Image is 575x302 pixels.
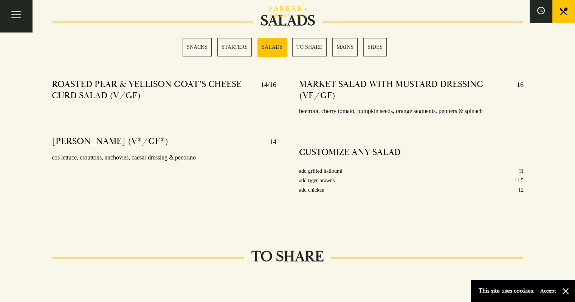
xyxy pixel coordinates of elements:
[518,166,523,176] p: 11
[518,185,523,195] p: 12
[257,38,287,56] a: 3 / 6
[183,38,212,56] a: 1 / 6
[299,176,335,185] p: add tiger prawns
[52,136,168,148] h4: [PERSON_NAME] (V*/GF*)
[292,38,327,56] a: 4 / 6
[363,38,387,56] a: 6 / 6
[514,176,523,185] p: 11.5
[540,287,556,294] button: Accept
[509,79,523,101] p: 16
[299,147,401,158] h4: CUSTOMIZE ANY SALAD
[253,12,322,30] h2: SALADS
[299,185,324,195] p: add chicken
[217,38,252,56] a: 2 / 6
[562,287,569,295] button: Close and accept
[244,248,331,266] h2: TO SHARE
[52,79,253,101] h4: ROASTED PEAR & YELLISON GOAT’S CHEESE CURD SALAD (V/GF)
[332,38,358,56] a: 5 / 6
[299,79,509,101] h4: MARKET SALAD WITH MUSTARD DRESSING (VE/GF)
[299,106,524,117] p: beetroot, cherry tomato, pumpkin seeds, orange segments, peppers & spinach
[253,79,276,101] p: 14/16
[262,136,276,148] p: 14
[299,166,343,176] p: add grilled halloumi
[52,152,276,163] p: cos lettuce, crouttons, anchovies, caesar dressing & pecorino
[479,285,535,296] p: This site uses cookies.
